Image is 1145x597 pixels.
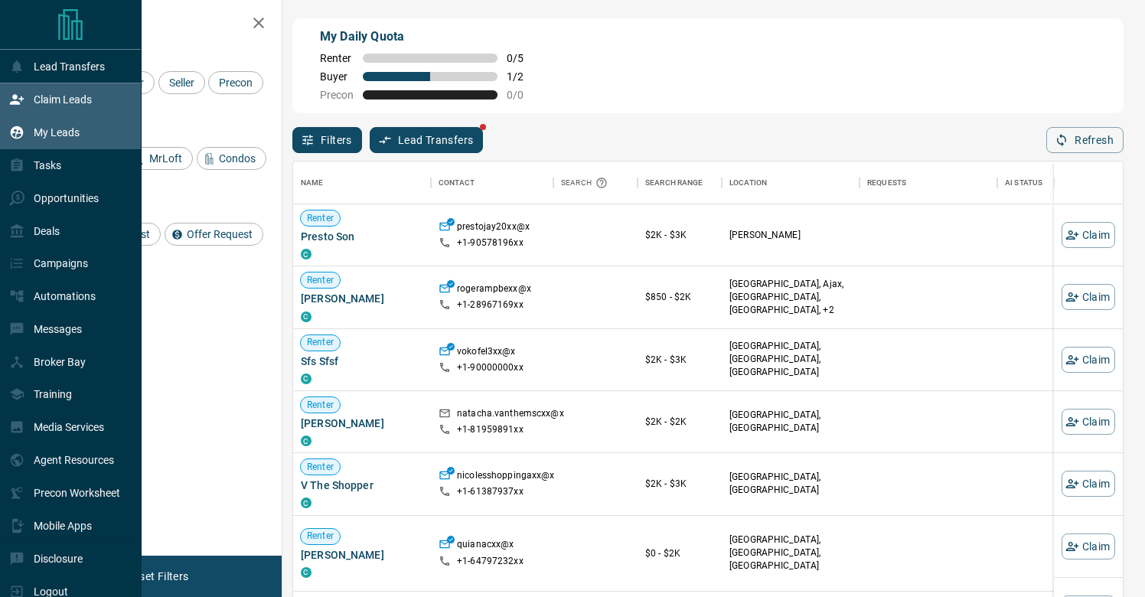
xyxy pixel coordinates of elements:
[860,161,997,204] div: Requests
[214,77,258,89] span: Precon
[197,147,266,170] div: Condos
[439,161,475,204] div: Contact
[729,409,852,435] p: [GEOGRAPHIC_DATA], [GEOGRAPHIC_DATA]
[507,89,540,101] span: 0 / 0
[729,161,767,204] div: Location
[457,361,524,374] p: +1- 90000000xx
[722,161,860,204] div: Location
[1062,409,1115,435] button: Claim
[301,291,423,306] span: [PERSON_NAME]
[301,436,312,446] div: condos.ca
[645,161,703,204] div: Search Range
[301,399,340,412] span: Renter
[729,533,852,573] p: [GEOGRAPHIC_DATA], [GEOGRAPHIC_DATA], [GEOGRAPHIC_DATA]
[507,52,540,64] span: 0 / 5
[208,71,263,94] div: Precon
[457,485,524,498] p: +1- 61387937xx
[645,228,714,242] p: $2K - $3K
[320,52,354,64] span: Renter
[301,416,423,431] span: [PERSON_NAME]
[645,290,714,304] p: $850 - $2K
[301,249,312,259] div: condos.ca
[301,229,423,244] span: Presto Son
[165,223,263,246] div: Offer Request
[1062,471,1115,497] button: Claim
[158,71,205,94] div: Seller
[645,353,714,367] p: $2K - $3K
[457,220,530,237] p: prestojay20xx@x
[431,161,553,204] div: Contact
[457,538,514,554] p: quianacxx@x
[301,530,340,543] span: Renter
[638,161,722,204] div: Search Range
[457,282,531,298] p: rogerampbexx@x
[164,77,200,89] span: Seller
[1062,284,1115,310] button: Claim
[320,89,354,101] span: Precon
[457,237,524,250] p: +1- 90578196xx
[1062,347,1115,373] button: Claim
[507,70,540,83] span: 1 / 2
[457,469,555,485] p: nicolesshoppingaxx@x
[370,127,484,153] button: Lead Transfers
[301,212,340,225] span: Renter
[867,161,906,204] div: Requests
[729,278,852,317] p: Markham, Scarborough
[301,547,423,563] span: [PERSON_NAME]
[127,147,193,170] div: MrLoft
[301,374,312,384] div: condos.ca
[457,345,516,361] p: vokofel3xx@x
[457,555,524,568] p: +1- 64797232xx
[49,15,266,34] h2: Filters
[561,161,612,204] div: Search
[1062,222,1115,248] button: Claim
[645,415,714,429] p: $2K - $2K
[214,152,261,165] span: Condos
[729,471,852,497] p: [GEOGRAPHIC_DATA], [GEOGRAPHIC_DATA]
[457,298,524,312] p: +1- 28967169xx
[301,461,340,474] span: Renter
[301,161,324,204] div: Name
[144,152,188,165] span: MrLoft
[301,336,340,349] span: Renter
[181,228,258,240] span: Offer Request
[301,497,312,508] div: condos.ca
[116,563,198,589] button: Reset Filters
[293,161,431,204] div: Name
[1005,161,1042,204] div: AI Status
[301,354,423,369] span: Sfs Sfsf
[457,423,524,436] p: +1- 81959891xx
[301,478,423,493] span: V The Shopper
[301,274,340,287] span: Renter
[729,229,852,242] p: [PERSON_NAME]
[320,70,354,83] span: Buyer
[645,546,714,560] p: $0 - $2K
[320,28,540,46] p: My Daily Quota
[1062,533,1115,559] button: Claim
[729,340,852,379] p: [GEOGRAPHIC_DATA], [GEOGRAPHIC_DATA], [GEOGRAPHIC_DATA]
[645,477,714,491] p: $2K - $3K
[457,407,564,423] p: natacha.vanthemscxx@x
[301,567,312,578] div: condos.ca
[292,127,362,153] button: Filters
[301,312,312,322] div: condos.ca
[1046,127,1124,153] button: Refresh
